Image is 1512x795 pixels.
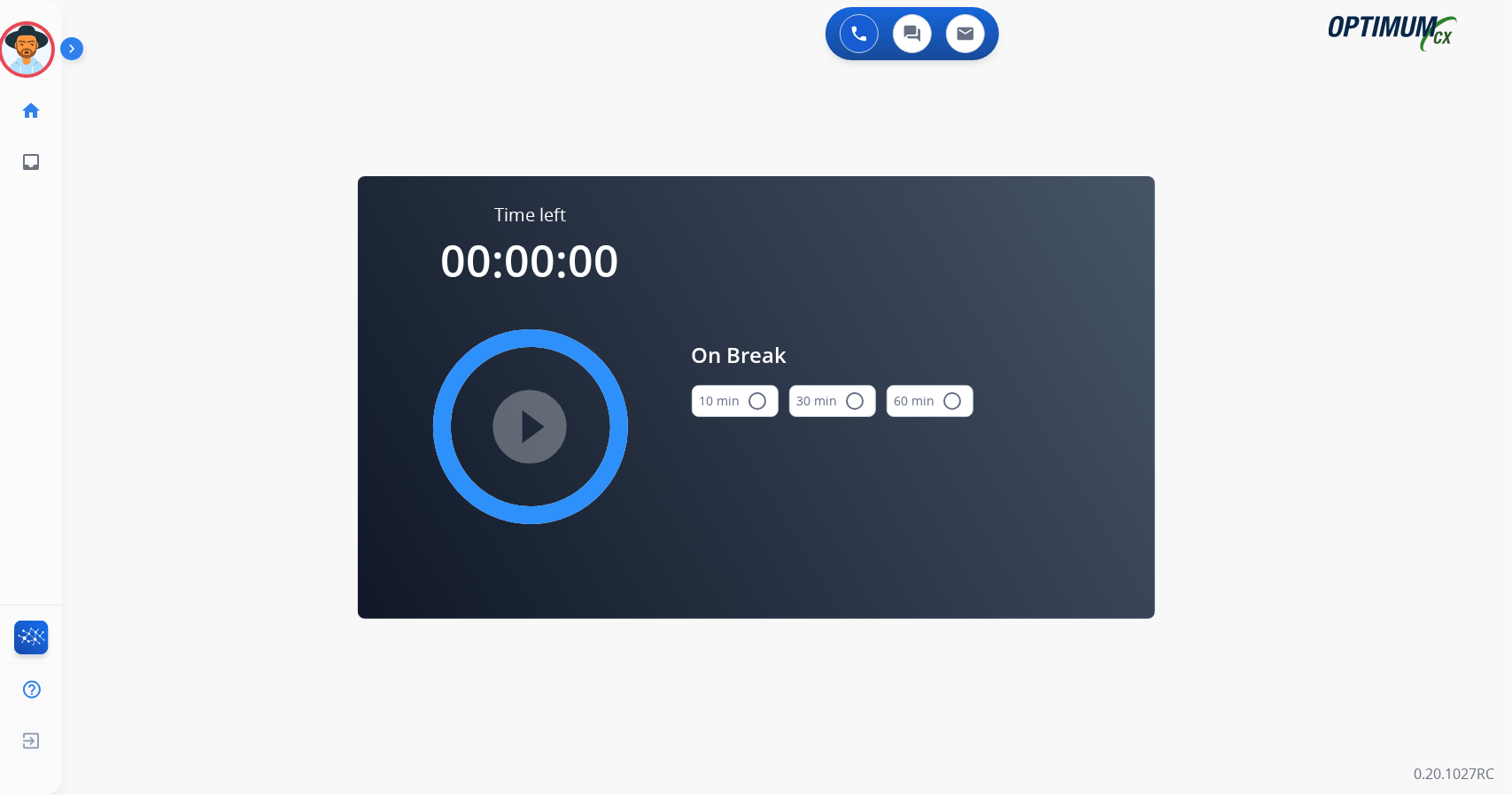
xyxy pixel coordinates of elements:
[20,100,42,121] mat-icon: home
[748,390,769,412] mat-icon: radio_button_unchecked
[1414,763,1494,784] p: 0.20.1027RC
[845,390,866,412] mat-icon: radio_button_unchecked
[692,385,779,417] button: 10 min
[887,385,973,417] button: 60 min
[441,230,620,290] span: 00:00:00
[789,385,876,417] button: 30 min
[942,390,964,412] mat-icon: radio_button_unchecked
[20,151,42,173] mat-icon: inbox
[494,203,566,228] span: Time left
[2,25,51,74] img: avatar
[692,339,973,371] span: On Break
